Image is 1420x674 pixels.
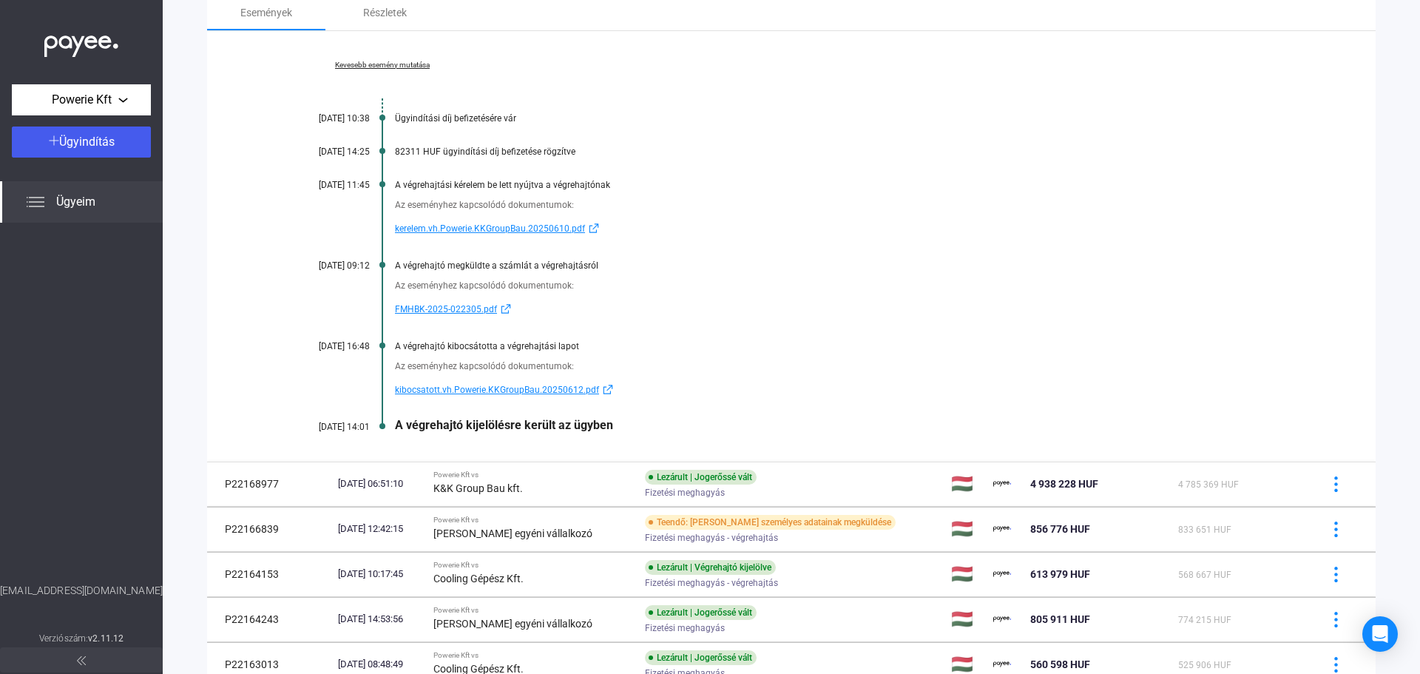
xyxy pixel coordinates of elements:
td: P22164243 [207,597,332,641]
a: kibocsatott.vh.Powerie.KKGroupBau.20250612.pdfexternal-link-blue [395,381,1302,399]
span: 833 651 HUF [1178,525,1231,535]
td: 🇭🇺 [945,597,987,641]
img: more-blue [1328,657,1344,673]
span: 613 979 HUF [1030,568,1090,580]
div: [DATE] 10:17:45 [338,567,422,582]
span: 560 598 HUF [1030,658,1090,670]
div: Az eseményhez kapcsolódó dokumentumok: [395,278,1302,293]
span: Fizetési meghagyás - végrehajtás [645,529,778,547]
button: more-blue [1320,513,1351,545]
span: kerelem.vh.Powerie.KKGroupBau.20250610.pdf [395,220,585,237]
img: payee-logo [993,656,1011,673]
img: arrow-double-left-grey.svg [77,656,86,665]
button: more-blue [1320,468,1351,499]
div: [DATE] 11:45 [281,180,370,190]
strong: v2.11.12 [88,633,124,644]
div: Lezárult | Jogerőssé vált [645,470,757,485]
div: [DATE] 14:53:56 [338,612,422,627]
button: Ügyindítás [12,127,151,158]
div: Lezárult | Jogerőssé vált [645,650,757,665]
div: Lezárult | Jogerőssé vált [645,605,757,620]
img: plus-white.svg [49,135,59,146]
img: list.svg [27,193,44,211]
div: Powerie Kft vs [433,516,633,525]
td: 🇭🇺 [945,552,987,596]
div: Az eseményhez kapcsolódó dokumentumok: [395,198,1302,212]
td: P22166839 [207,507,332,551]
div: [DATE] 14:25 [281,146,370,157]
strong: [PERSON_NAME] egyéni vállalkozó [433,618,592,630]
div: [DATE] 14:01 [281,422,370,432]
img: more-blue [1328,567,1344,582]
button: Powerie Kft [12,84,151,115]
td: 🇭🇺 [945,507,987,551]
div: A végrehajtó kibocsátotta a végrehajtási lapot [395,341,1302,351]
img: external-link-blue [585,223,603,234]
span: 568 667 HUF [1178,570,1231,580]
img: more-blue [1328,476,1344,492]
div: Lezárult | Végrehajtó kijelölve [645,560,776,575]
span: 4 938 228 HUF [1030,478,1098,490]
img: more-blue [1328,612,1344,627]
img: payee-logo [993,475,1011,493]
div: A végrehajtó kijelölésre került az ügyben [395,418,1302,432]
img: payee-logo [993,520,1011,538]
td: P22164153 [207,552,332,596]
span: Ügyindítás [59,135,115,149]
div: [DATE] 06:51:10 [338,476,422,491]
span: 4 785 369 HUF [1178,479,1239,490]
div: Az eseményhez kapcsolódó dokumentumok: [395,359,1302,374]
div: 82311 HUF ügyindítási díj befizetése rögzítve [395,146,1302,157]
img: external-link-blue [497,303,515,314]
div: Open Intercom Messenger [1362,616,1398,652]
div: Powerie Kft vs [433,606,633,615]
div: A végrehajtó megküldte a számlát a végrehajtásról [395,260,1302,271]
td: P22168977 [207,462,332,506]
span: Ügyeim [56,193,95,211]
strong: [PERSON_NAME] egyéni vállalkozó [433,528,592,539]
img: more-blue [1328,522,1344,537]
div: [DATE] 10:38 [281,113,370,124]
div: Ügyindítási díj befizetésére vár [395,113,1302,124]
span: 856 776 HUF [1030,523,1090,535]
div: [DATE] 12:42:15 [338,522,422,536]
td: 🇭🇺 [945,462,987,506]
span: Powerie Kft [52,91,112,109]
strong: K&K Group Bau kft. [433,482,523,494]
img: payee-logo [993,565,1011,583]
span: kibocsatott.vh.Powerie.KKGroupBau.20250612.pdf [395,381,599,399]
a: Kevesebb esemény mutatása [281,61,484,70]
div: Powerie Kft vs [433,651,633,660]
div: [DATE] 08:48:49 [338,657,422,672]
div: Teendő: [PERSON_NAME] személyes adatainak megküldése [645,515,896,530]
div: [DATE] 16:48 [281,341,370,351]
div: Események [240,4,292,21]
span: FMHBK-2025-022305.pdf [395,300,497,318]
button: more-blue [1320,604,1351,635]
div: A végrehajtási kérelem be lett nyújtva a végrehajtónak [395,180,1302,190]
span: Fizetési meghagyás [645,484,725,502]
div: Powerie Kft vs [433,471,633,479]
div: [DATE] 09:12 [281,260,370,271]
img: white-payee-white-dot.svg [44,27,118,58]
span: Fizetési meghagyás [645,619,725,637]
a: FMHBK-2025-022305.pdfexternal-link-blue [395,300,1302,318]
span: Fizetési meghagyás - végrehajtás [645,574,778,592]
strong: Cooling Gépész Kft. [433,573,524,584]
span: 774 215 HUF [1178,615,1231,625]
span: 805 911 HUF [1030,613,1090,625]
div: Részletek [363,4,407,21]
span: 525 906 HUF [1178,660,1231,670]
a: kerelem.vh.Powerie.KKGroupBau.20250610.pdfexternal-link-blue [395,220,1302,237]
button: more-blue [1320,559,1351,590]
img: external-link-blue [599,384,617,395]
div: Powerie Kft vs [433,561,633,570]
img: payee-logo [993,610,1011,628]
